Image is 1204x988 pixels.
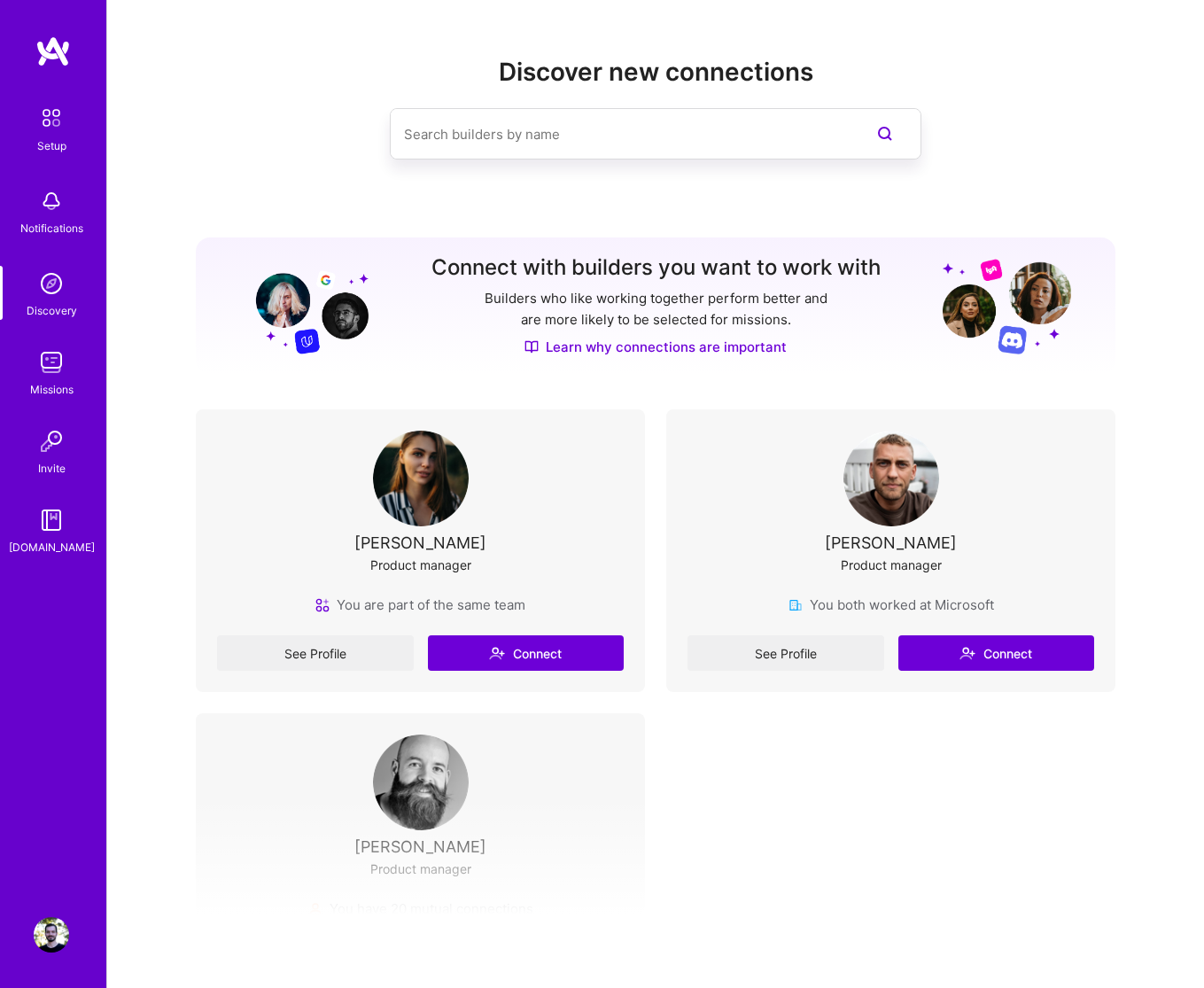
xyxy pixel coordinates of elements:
div: Invite [38,459,66,478]
div: Product manager [370,556,471,574]
div: Discovery [27,301,77,320]
img: Invite [34,424,69,459]
div: Notifications [20,219,83,237]
img: team [315,598,330,612]
input: Search builders by name [404,112,836,157]
p: Builders who like working together perform better and are more likely to be selected for missions. [481,288,831,331]
img: discovery [34,266,69,301]
div: [DOMAIN_NAME] [9,538,95,556]
img: guide book [34,502,69,538]
div: Setup [37,136,66,155]
img: User Avatar [373,431,469,526]
i: icon SearchPurple [874,123,896,144]
img: Grow your network [943,258,1071,354]
img: setup [33,99,70,136]
img: User Avatar [843,431,939,526]
h2: Discover new connections [196,58,1115,87]
img: teamwork [34,345,69,380]
img: logo [35,35,71,67]
img: Grow your network [240,257,369,354]
div: Product manager [841,556,942,574]
h3: Connect with builders you want to work with [431,255,881,281]
div: You both worked at Microsoft [788,595,994,614]
div: [PERSON_NAME] [825,533,957,552]
img: bell [34,183,69,219]
div: [PERSON_NAME] [354,533,486,552]
a: Learn why connections are important [524,338,787,356]
div: You are part of the same team [315,595,525,614]
img: Discover [524,339,539,354]
img: User Avatar [373,735,469,830]
div: Missions [30,380,74,399]
img: company icon [788,598,803,612]
img: User Avatar [34,917,69,953]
